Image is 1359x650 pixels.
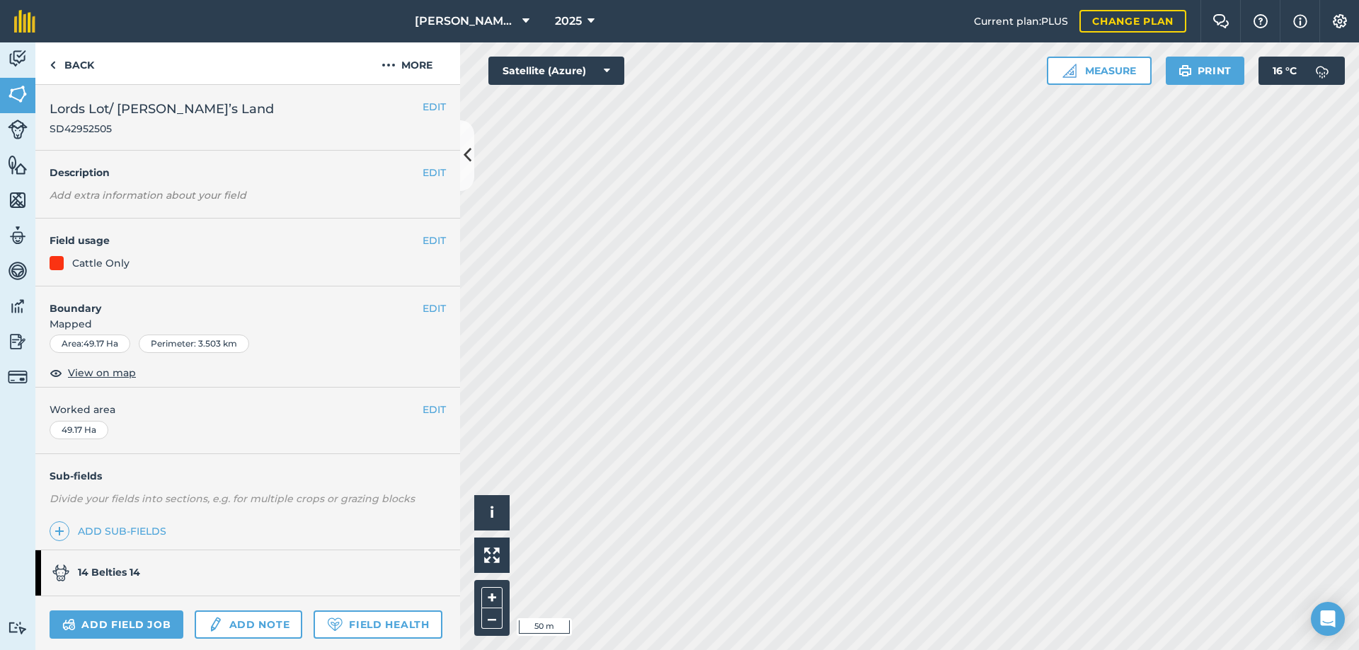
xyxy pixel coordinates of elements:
[415,13,517,30] span: [PERSON_NAME][GEOGRAPHIC_DATA]
[8,225,28,246] img: svg+xml;base64,PD94bWwgdmVyc2lvbj0iMS4wIiBlbmNvZGluZz0idXRmLTgiPz4KPCEtLSBHZW5lcmF0b3I6IEFkb2JlIE...
[35,42,108,84] a: Back
[35,550,446,596] a: 14 Belties 14
[484,547,500,563] img: Four arrows, one pointing top left, one top right, one bottom right and the last bottom left
[50,99,274,119] span: Lords Lot/ [PERSON_NAME]’s Land
[139,335,249,353] div: Perimeter : 3.503 km
[50,57,56,74] img: svg+xml;base64,PHN2ZyB4bWxucz0iaHR0cDovL3d3dy53My5vcmcvMjAwMC9zdmciIHdpZHRoPSI5IiBoZWlnaHQ9IjI0Ii...
[423,233,446,248] button: EDIT
[1179,62,1192,79] img: svg+xml;base64,PHN2ZyB4bWxucz0iaHR0cDovL3d3dy53My5vcmcvMjAwMC9zdmciIHdpZHRoPSIxOSIgaGVpZ2h0PSIyNC...
[8,190,28,211] img: svg+xml;base64,PHN2ZyB4bWxucz0iaHR0cDovL3d3dy53My5vcmcvMjAwMC9zdmciIHdpZHRoPSI1NiIgaGVpZ2h0PSI2MC...
[55,523,64,540] img: svg+xml;base64,PHN2ZyB4bWxucz0iaHR0cDovL3d3dy53My5vcmcvMjAwMC9zdmciIHdpZHRoPSIxNCIgaGVpZ2h0PSIyNC...
[8,120,28,139] img: svg+xml;base64,PD94bWwgdmVyc2lvbj0iMS4wIiBlbmNvZGluZz0idXRmLTgiPz4KPCEtLSBHZW5lcmF0b3I6IEFkb2JlIE...
[1079,10,1186,33] a: Change plan
[50,335,130,353] div: Area : 49.17 Ha
[62,616,76,633] img: svg+xml;base64,PD94bWwgdmVyc2lvbj0iMS4wIiBlbmNvZGluZz0idXRmLTgiPz4KPCEtLSBHZW5lcmF0b3I6IEFkb2JlIE...
[50,364,62,381] img: svg+xml;base64,PHN2ZyB4bWxucz0iaHR0cDovL3d3dy53My5vcmcvMjAwMC9zdmciIHdpZHRoPSIxOCIgaGVpZ2h0PSIyNC...
[555,13,582,30] span: 2025
[207,616,223,633] img: svg+xml;base64,PD94bWwgdmVyc2lvbj0iMS4wIiBlbmNvZGluZz0idXRmLTgiPz4KPCEtLSBHZW5lcmF0b3I6IEFkb2JlIE...
[1273,57,1297,85] span: 16 ° C
[68,365,136,381] span: View on map
[1212,14,1229,28] img: Two speech bubbles overlapping with the left bubble in the forefront
[50,189,246,202] em: Add extra information about your field
[314,610,442,639] a: Field Health
[8,48,28,69] img: svg+xml;base64,PD94bWwgdmVyc2lvbj0iMS4wIiBlbmNvZGluZz0idXRmLTgiPz4KPCEtLSBHZW5lcmF0b3I6IEFkb2JlIE...
[14,10,35,33] img: fieldmargin Logo
[481,587,503,608] button: +
[1331,14,1348,28] img: A cog icon
[8,296,28,317] img: svg+xml;base64,PD94bWwgdmVyc2lvbj0iMS4wIiBlbmNvZGluZz0idXRmLTgiPz4KPCEtLSBHZW5lcmF0b3I6IEFkb2JlIE...
[1252,14,1269,28] img: A question mark icon
[1311,602,1345,636] div: Open Intercom Messenger
[382,57,396,74] img: svg+xml;base64,PHN2ZyB4bWxucz0iaHR0cDovL3d3dy53My5vcmcvMjAwMC9zdmciIHdpZHRoPSIyMCIgaGVpZ2h0PSIyNC...
[72,255,130,271] div: Cattle Only
[35,316,460,332] span: Mapped
[481,608,503,629] button: –
[423,99,446,115] button: EDIT
[35,286,423,316] h4: Boundary
[1166,57,1245,85] button: Print
[8,331,28,352] img: svg+xml;base64,PD94bWwgdmVyc2lvbj0iMS4wIiBlbmNvZGluZz0idXRmLTgiPz4KPCEtLSBHZW5lcmF0b3I6IEFkb2JlIE...
[50,610,183,639] a: Add field job
[1308,57,1336,85] img: svg+xml;base64,PD94bWwgdmVyc2lvbj0iMS4wIiBlbmNvZGluZz0idXRmLTgiPz4KPCEtLSBHZW5lcmF0b3I6IEFkb2JlIE...
[1062,64,1077,78] img: Ruler icon
[50,122,274,136] span: SD42952505
[423,301,446,316] button: EDIT
[50,492,415,505] em: Divide your fields into sections, e.g. for multiple crops or grazing blocks
[488,57,624,85] button: Satellite (Azure)
[8,621,28,634] img: svg+xml;base64,PD94bWwgdmVyc2lvbj0iMS4wIiBlbmNvZGluZz0idXRmLTgiPz4KPCEtLSBHZW5lcmF0b3I6IEFkb2JlIE...
[195,610,302,639] a: Add note
[1293,13,1307,30] img: svg+xml;base64,PHN2ZyB4bWxucz0iaHR0cDovL3d3dy53My5vcmcvMjAwMC9zdmciIHdpZHRoPSIxNyIgaGVpZ2h0PSIxNy...
[354,42,460,84] button: More
[423,165,446,180] button: EDIT
[974,13,1068,29] span: Current plan : PLUS
[1258,57,1345,85] button: 16 °C
[50,402,446,417] span: Worked area
[50,521,172,541] a: Add sub-fields
[52,564,69,581] img: svg+xml;base64,PD94bWwgdmVyc2lvbj0iMS4wIiBlbmNvZGluZz0idXRmLTgiPz4KPCEtLSBHZW5lcmF0b3I6IEFkb2JlIE...
[8,154,28,175] img: svg+xml;base64,PHN2ZyB4bWxucz0iaHR0cDovL3d3dy53My5vcmcvMjAwMC9zdmciIHdpZHRoPSI1NiIgaGVpZ2h0PSI2MC...
[8,83,28,105] img: svg+xml;base64,PHN2ZyB4bWxucz0iaHR0cDovL3d3dy53My5vcmcvMjAwMC9zdmciIHdpZHRoPSI1NiIgaGVpZ2h0PSI2MC...
[1047,57,1152,85] button: Measure
[474,495,510,530] button: i
[50,165,446,180] h4: Description
[8,260,28,282] img: svg+xml;base64,PD94bWwgdmVyc2lvbj0iMS4wIiBlbmNvZGluZz0idXRmLTgiPz4KPCEtLSBHZW5lcmF0b3I6IEFkb2JlIE...
[78,566,140,579] strong: 14 Belties 14
[50,233,423,248] h4: Field usage
[423,402,446,417] button: EDIT
[50,421,108,439] div: 49.17 Ha
[490,504,494,521] span: i
[8,367,28,387] img: svg+xml;base64,PD94bWwgdmVyc2lvbj0iMS4wIiBlbmNvZGluZz0idXRmLTgiPz4KPCEtLSBHZW5lcmF0b3I6IEFkb2JlIE...
[50,364,136,381] button: View on map
[35,468,460,484] h4: Sub-fields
